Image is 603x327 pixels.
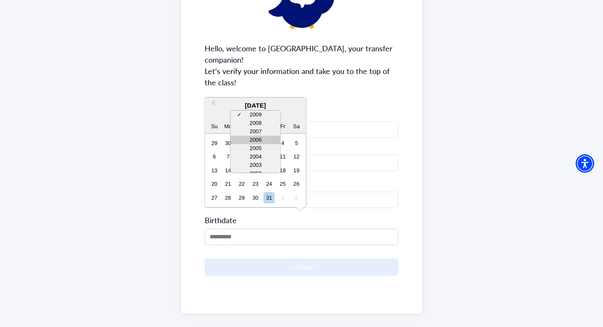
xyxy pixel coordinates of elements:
div: Not available Saturday, January 2nd, 2010 [291,192,302,203]
div: month 2009-12 [208,136,303,204]
div: [DATE] [205,101,306,111]
div: Choose Friday, December 11th, 2009 [277,151,288,162]
div: Choose Thursday, December 24th, 2009 [263,178,275,190]
input: MM/DD/YYYY [205,229,399,245]
div: 2004 [231,153,280,161]
div: Choose Sunday, December 27th, 2009 [209,192,220,203]
div: 2008 [231,119,280,127]
div: Choose Monday, December 14th, 2009 [222,165,234,176]
div: Choose Saturday, December 26th, 2009 [291,178,302,190]
div: 2006 [231,136,280,144]
div: Choose Sunday, November 29th, 2009 [209,137,220,149]
div: Choose Tuesday, December 22nd, 2009 [236,178,247,190]
div: Choose Monday, December 21st, 2009 [222,178,234,190]
div: 2005 [231,144,280,153]
button: Previous Month [206,98,219,112]
div: Choose Friday, December 18th, 2009 [277,165,288,176]
div: Choose Friday, December 25th, 2009 [277,178,288,190]
div: Choose Saturday, December 12th, 2009 [291,151,302,162]
div: Not available Friday, January 1st, 2010 [277,192,288,203]
div: Choose Saturday, December 19th, 2009 [291,165,302,176]
div: 2003 [231,161,280,169]
div: Choose Sunday, December 20th, 2009 [209,178,220,190]
span: ✓ [237,111,242,119]
div: Choose Saturday, December 5th, 2009 [291,137,302,149]
span: Hello, welcome to [GEOGRAPHIC_DATA], your transfer companion! Let's verify your information and t... [205,42,399,88]
div: 2009 [231,111,280,119]
div: Sa [291,121,302,132]
div: Mo [222,121,234,132]
div: 2002 [231,169,280,178]
div: Choose Tuesday, December 29th, 2009 [236,192,247,203]
span: Birthdate [205,215,237,225]
div: Fr [277,121,288,132]
div: Choose Monday, December 7th, 2009 [222,151,234,162]
div: Choose Sunday, December 6th, 2009 [209,151,220,162]
div: Choose Thursday, December 31st, 2009 [263,192,275,203]
div: Choose Wednesday, December 30th, 2009 [250,192,261,203]
div: Choose Sunday, December 13th, 2009 [209,165,220,176]
div: Choose Monday, November 30th, 2009 [222,137,234,149]
div: 2007 [231,127,280,136]
div: Choose Friday, December 4th, 2009 [277,137,288,149]
div: Choose Wednesday, December 23rd, 2009 [250,178,261,190]
div: Accessibility Menu [576,154,594,173]
div: Su [209,121,220,132]
div: Choose Monday, December 28th, 2009 [222,192,234,203]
